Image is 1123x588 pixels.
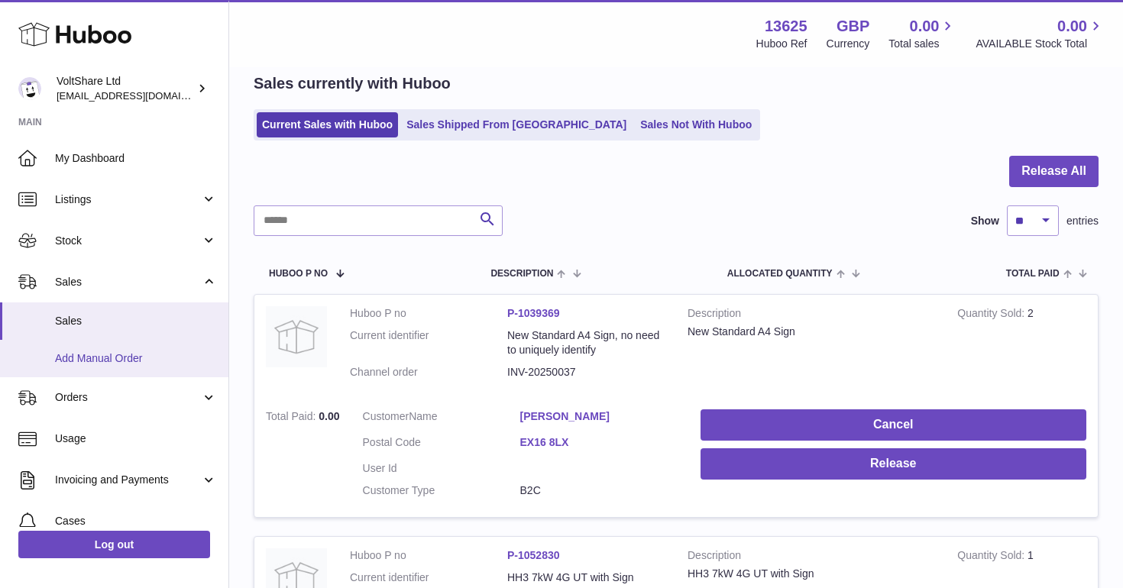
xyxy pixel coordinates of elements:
[1006,269,1060,279] span: Total paid
[55,473,201,487] span: Invoicing and Payments
[507,365,665,380] dd: INV-20250037
[266,410,319,426] strong: Total Paid
[363,461,520,476] dt: User Id
[507,328,665,357] dd: New Standard A4 Sign, no need to uniquely identify
[971,214,999,228] label: Show
[957,307,1028,323] strong: Quantity Sold
[18,77,41,100] img: info@voltshare.co.uk
[55,390,201,405] span: Orders
[727,269,833,279] span: ALLOCATED Quantity
[55,275,201,289] span: Sales
[957,549,1028,565] strong: Quantity Sold
[18,531,210,558] a: Log out
[55,431,217,446] span: Usage
[363,483,520,498] dt: Customer Type
[257,112,398,137] a: Current Sales with Huboo
[363,409,520,428] dt: Name
[350,306,507,321] dt: Huboo P no
[976,37,1105,51] span: AVAILABLE Stock Total
[55,314,217,328] span: Sales
[946,295,1098,399] td: 2
[254,73,451,94] h2: Sales currently with Huboo
[888,37,956,51] span: Total sales
[635,112,757,137] a: Sales Not With Huboo
[55,514,217,528] span: Cases
[827,37,870,51] div: Currency
[55,351,217,366] span: Add Manual Order
[688,548,934,567] strong: Description
[701,448,1086,480] button: Release
[688,306,934,325] strong: Description
[55,151,217,166] span: My Dashboard
[507,549,560,561] a: P-1052830
[319,410,339,422] span: 0.00
[363,435,520,454] dt: Postal Code
[57,74,194,103] div: VoltShare Ltd
[756,37,807,51] div: Huboo Ref
[401,112,632,137] a: Sales Shipped From [GEOGRAPHIC_DATA]
[269,269,328,279] span: Huboo P no
[57,89,225,102] span: [EMAIL_ADDRESS][DOMAIN_NAME]
[701,409,1086,441] button: Cancel
[350,548,507,563] dt: Huboo P no
[507,307,560,319] a: P-1039369
[688,325,934,339] div: New Standard A4 Sign
[765,16,807,37] strong: 13625
[266,306,327,367] img: no-photo.jpg
[520,435,678,450] a: EX16 8LX
[507,570,665,585] dd: HH3 7kW 4G UT with Sign
[350,328,507,357] dt: Current identifier
[520,483,678,498] dd: B2C
[910,16,940,37] span: 0.00
[350,570,507,585] dt: Current identifier
[976,16,1105,51] a: 0.00 AVAILABLE Stock Total
[55,192,201,207] span: Listings
[837,16,869,37] strong: GBP
[688,567,934,581] div: HH3 7kW 4G UT with Sign
[1009,156,1099,187] button: Release All
[490,269,553,279] span: Description
[1066,214,1099,228] span: entries
[888,16,956,51] a: 0.00 Total sales
[520,409,678,424] a: [PERSON_NAME]
[363,410,409,422] span: Customer
[55,234,201,248] span: Stock
[1057,16,1087,37] span: 0.00
[350,365,507,380] dt: Channel order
